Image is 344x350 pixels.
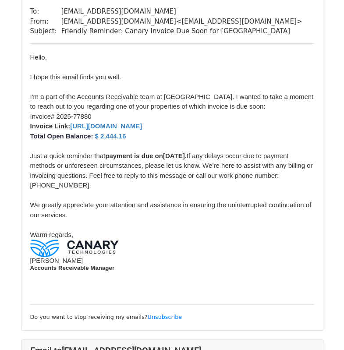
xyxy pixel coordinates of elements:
iframe: Chat Widget [300,308,344,350]
a: Unsubscribe [148,314,182,320]
span: I hope this email finds you well. [30,73,121,81]
font: [URL][DOMAIN_NAME] [70,122,142,130]
td: Subject: [30,26,61,36]
span: Warm regards, [30,231,74,238]
b: $ 2,444.16 [95,132,126,140]
td: [EMAIL_ADDRESS][DOMAIN_NAME] [61,7,302,17]
b: payment is due on [105,152,163,159]
small: Do you want to stop receiving my emails? [30,314,182,320]
span: [PERSON_NAME] [30,257,83,264]
span: Total Open Balance: [30,132,93,140]
span: Just a quick reminder that [30,152,163,159]
b: . [185,152,187,159]
span: Invoice# [30,113,57,120]
img: c29b55174a6d10e35b8ed12ea38c4a16ab5ad042.png [30,240,119,257]
span: Hello, [30,53,47,61]
td: [EMAIL_ADDRESS][DOMAIN_NAME] < [EMAIL_ADDRESS][DOMAIN_NAME] > [61,17,302,27]
span: I'm a part of the Accounts Receivable team at [GEOGRAPHIC_DATA]. I wanted to take a moment to rea... [30,93,314,110]
li: 2025-77880 [30,112,314,122]
td: Friendly Reminder: Canary Invoice Due Soon for [GEOGRAPHIC_DATA] [61,26,302,36]
b: [DATE] [163,152,185,159]
td: From: [30,17,61,27]
span: We greatly appreciate your attention and assistance in ensuring the uninterrupted continuation of... [30,201,312,219]
span: Accounts Receivable Manager [30,265,115,271]
b: Invoice Link: [30,122,142,130]
td: To: [30,7,61,17]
